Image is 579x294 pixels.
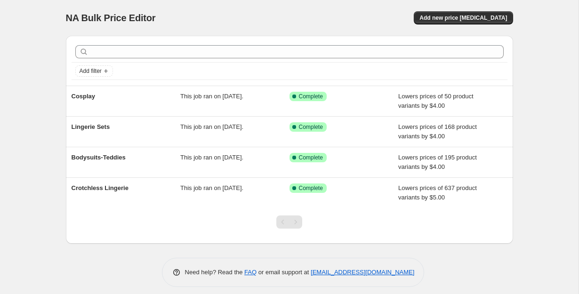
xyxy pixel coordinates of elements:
[299,93,323,100] span: Complete
[185,269,245,276] span: Need help? Read the
[66,13,156,23] span: NA Bulk Price Editor
[72,154,126,161] span: Bodysuits-Teddies
[398,123,477,140] span: Lowers prices of 168 product variants by $4.00
[72,123,110,130] span: Lingerie Sets
[398,154,477,170] span: Lowers prices of 195 product variants by $4.00
[299,123,323,131] span: Complete
[180,123,243,130] span: This job ran on [DATE].
[299,154,323,161] span: Complete
[180,184,243,191] span: This job ran on [DATE].
[180,154,243,161] span: This job ran on [DATE].
[276,215,302,229] nav: Pagination
[80,67,102,75] span: Add filter
[419,14,507,22] span: Add new price [MEDICAL_DATA]
[398,93,474,109] span: Lowers prices of 50 product variants by $4.00
[72,184,129,191] span: Crotchless Lingerie
[311,269,414,276] a: [EMAIL_ADDRESS][DOMAIN_NAME]
[257,269,311,276] span: or email support at
[180,93,243,100] span: This job ran on [DATE].
[75,65,113,77] button: Add filter
[414,11,513,24] button: Add new price [MEDICAL_DATA]
[244,269,257,276] a: FAQ
[398,184,477,201] span: Lowers prices of 637 product variants by $5.00
[299,184,323,192] span: Complete
[72,93,96,100] span: Cosplay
